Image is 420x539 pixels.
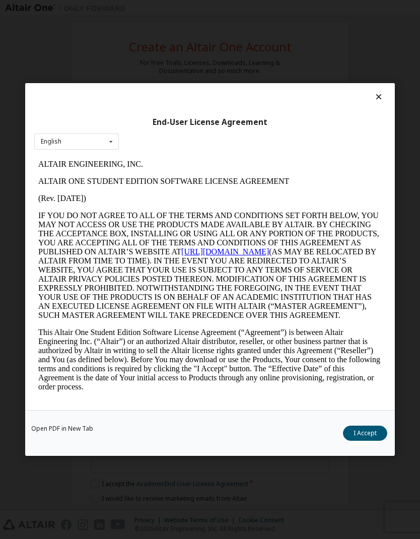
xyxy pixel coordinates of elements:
[147,92,235,100] a: [URL][DOMAIN_NAME]
[41,139,61,145] div: English
[4,172,347,236] p: This Altair One Student Edition Software License Agreement (“Agreement”) is between Altair Engine...
[31,426,93,432] a: Open PDF in New Tab
[343,426,387,441] button: I Accept
[4,4,347,13] p: ALTAIR ENGINEERING, INC.
[4,21,347,30] p: ALTAIR ONE STUDENT EDITION SOFTWARE LICENSE AGREEMENT
[4,38,347,47] p: (Rev. [DATE])
[4,55,347,164] p: IF YOU DO NOT AGREE TO ALL OF THE TERMS AND CONDITIONS SET FORTH BELOW, YOU MAY NOT ACCESS OR USE...
[34,117,386,127] div: End-User License Agreement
